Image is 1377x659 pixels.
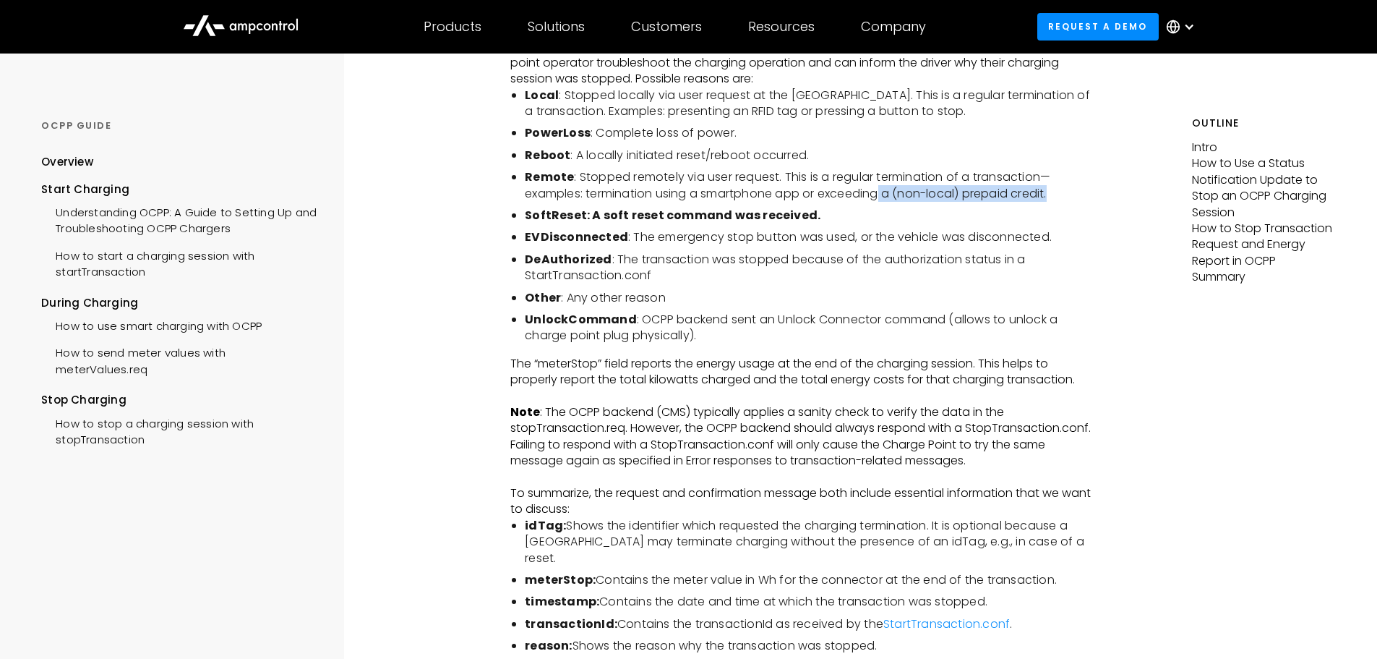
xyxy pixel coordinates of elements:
[41,154,93,181] a: Overview
[631,19,702,35] div: Customers
[41,392,317,408] div: Stop Charging
[41,197,317,241] a: Understanding OCPP: A Guide to Setting Up and Troubleshooting OCPP Chargers
[525,125,1094,141] li: : Complete loss of power.
[525,251,612,268] strong: DeAuthorized
[1192,221,1336,269] p: How to Stop Transaction Request and Energy Report in OCPP
[525,88,1094,120] li: : Stopped locally via user request at the [GEOGRAPHIC_DATA]. This is a regular termination of a t...
[525,517,566,534] strong: idTag:
[525,637,572,654] strong: reason:
[525,229,628,245] strong: EVDisconnected
[1192,156,1336,221] p: How to Use a Status Notification Update to Stop an OCPP Charging Session
[41,409,317,452] a: How to stop a charging session with stopTransaction
[525,207,820,224] strong: SoftReset: A soft reset command was received.
[525,594,1094,610] li: Contains the date and time at which the transaction was stopped.
[1037,13,1159,40] a: Request a demo
[525,311,637,328] strong: UnlockCommand
[525,169,1094,202] li: : Stopped remotely via user request. This is a regular termination of a transaction—examples: ter...
[525,289,561,306] strong: Other
[525,312,1094,344] li: : OCPP backend sent an Unlock Connector command (allows to unlock a charge point plug physically).
[424,19,481,35] div: Products
[41,338,317,381] a: How to send meter values with meterValues.req
[510,388,1094,404] p: ‍
[525,147,570,163] strong: Reboot
[510,38,1094,87] p: The “reason” field identifies the trigger for the charging session’s termination. This helps the ...
[41,154,93,170] div: Overview
[528,19,585,35] div: Solutions
[525,616,617,632] strong: transactionId:
[41,311,262,338] a: How to use smart charging with OCPP
[525,87,559,103] strong: Local
[1192,269,1336,285] p: Summary
[41,119,317,132] div: OCPP GUIDE
[883,616,1010,632] a: StartTransaction.conf
[510,404,1094,469] p: : The OCPP backend (CMS) typically applies a sanity check to verify the data in the stopTransacti...
[41,295,317,311] div: During Charging
[525,593,599,610] strong: timestamp:
[1192,116,1336,131] h5: Outline
[525,518,1094,566] li: Shows the identifier which requested the charging termination. It is optional because a [GEOGRAPH...
[41,182,317,197] div: Start Charging
[525,290,1094,306] li: : Any other reason
[510,356,1094,388] p: The “meterStop” field reports the energy usage at the end of the charging session. This helps to ...
[748,19,815,35] div: Resources
[525,229,1094,245] li: : The emergency stop button was used, or the vehicle was disconnected.
[861,19,926,35] div: Company
[525,148,1094,163] li: : A locally initiated reset/reboot occurred.
[510,404,540,420] strong: Note
[525,252,1094,284] li: : The transaction was stopped because of the authorization status in a StartTransaction.conf
[510,485,1094,518] p: To summarize, the request and confirmation message both include essential information that we wan...
[510,469,1094,485] p: ‍
[525,169,574,185] strong: Remote
[525,616,1094,632] li: Contains the transactionId as received by the .
[1192,140,1336,156] p: Intro
[41,241,317,284] a: How to start a charging session with startTransaction
[525,572,1094,588] li: Contains the meter value in Wh for the connector at the end of the transaction.
[525,124,591,141] strong: PowerLoss
[525,571,596,588] strong: meterStop:
[525,638,1094,654] li: Shows the reason why the transaction was stopped.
